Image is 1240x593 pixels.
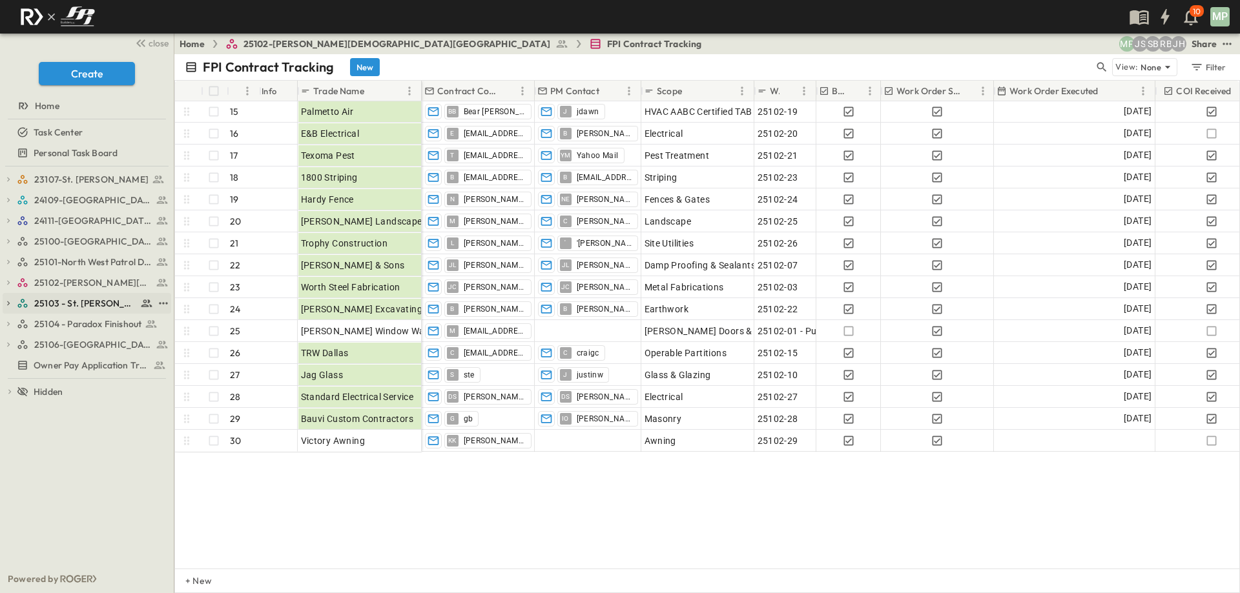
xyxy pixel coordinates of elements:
[130,34,171,52] button: close
[367,84,381,98] button: Sort
[402,83,417,99] button: Menu
[561,155,571,156] span: YM
[464,392,526,402] span: [PERSON_NAME] [DOMAIN_NAME]
[301,193,354,206] span: Hardy Fence
[34,146,118,159] span: Personal Task Board
[645,368,711,381] span: Glass & Glazing
[3,314,171,334] div: 25104 - Paradox Finishouttest
[577,370,604,380] span: justinw
[758,149,798,162] span: 25102-21
[464,106,526,117] span: Bear [PERSON_NAME]
[1210,7,1230,26] div: MP
[1124,389,1152,404] span: [DATE]
[3,355,171,376] div: Owner Pay Application Trackingtest
[550,85,599,97] p: PM Contact
[313,85,364,97] p: Trade Name
[464,238,526,248] span: [PERSON_NAME][EMAIL_ADDRESS][DOMAIN_NAME]
[1185,58,1230,76] button: Filter
[3,356,169,374] a: Owner Pay Application Tracking
[1124,279,1152,294] span: [DATE]
[437,85,498,97] p: Contract Contact
[34,126,83,139] span: Task Center
[758,281,798,294] span: 25102-03
[852,84,866,98] button: Sort
[185,574,193,587] p: + New
[645,390,683,403] span: Electrical
[685,84,699,98] button: Sort
[464,150,526,161] span: [EMAIL_ADDRESS][DOMAIN_NAME]
[758,434,798,447] span: 25102-29
[230,434,241,447] p: 30
[758,412,798,425] span: 25102-28
[563,177,567,177] span: B
[230,193,238,206] p: 19
[230,325,240,337] p: 25
[645,347,727,359] span: Operable Partitions
[301,325,459,337] span: [PERSON_NAME] Window Warehouse
[621,83,637,99] button: Menu
[464,172,526,183] span: [EMAIL_ADDRESS][DOMAIN_NAME]
[758,259,798,272] span: 25102-07
[758,237,798,250] span: 25102-26
[450,199,455,199] span: N
[3,272,171,293] div: 25102-Christ The Redeemer Anglican Churchtest
[203,58,335,76] p: FPI Contract Tracking
[3,190,171,210] div: 24109-St. Teresa of Calcutta Parish Halltest
[1100,84,1115,98] button: Sort
[3,334,171,355] div: 25106-St. Andrews Parking Lottest
[965,84,979,98] button: Sort
[230,127,238,140] p: 16
[577,128,632,139] span: [PERSON_NAME][EMAIL_ADDRESS][PERSON_NAME][DOMAIN_NAME]
[230,171,238,184] p: 18
[17,170,169,188] a: 23107-St. [PERSON_NAME]
[230,303,240,316] p: 24
[464,304,526,314] span: [PERSON_NAME]
[230,390,240,403] p: 28
[577,348,599,358] span: craigc
[645,149,710,162] span: Pest Treatment
[577,216,632,226] span: [PERSON_NAME][EMAIL_ADDRESS][DOMAIN_NAME]
[1124,301,1152,316] span: [DATE]
[225,37,568,50] a: 25102-[PERSON_NAME][DEMOGRAPHIC_DATA][GEOGRAPHIC_DATA]
[577,260,632,270] span: [PERSON_NAME]
[34,214,152,227] span: 24111-[GEOGRAPHIC_DATA]
[230,347,240,359] p: 26
[975,83,991,99] button: Menu
[1192,37,1217,50] div: Share
[758,127,798,140] span: 25102-20
[645,281,724,294] span: Metal Fabrications
[230,281,240,294] p: 23
[15,3,99,30] img: c8d7d1ed905e502e8f77bf7063faec64e13b34fdb1f2bdd94b0e311fc34f8000.png
[464,194,526,205] span: [PERSON_NAME][EMAIL_ADDRESS][DOMAIN_NAME]
[602,84,616,98] button: Sort
[577,392,632,402] span: [PERSON_NAME] [DOMAIN_NAME]
[758,105,798,118] span: 25102-19
[35,99,59,112] span: Home
[149,37,169,50] span: close
[464,436,526,446] span: [PERSON_NAME]
[758,347,798,359] span: 25102-15
[34,338,152,351] span: 25106-St. Andrews Parking Lot
[1124,214,1152,228] span: [DATE]
[577,172,632,183] span: [EMAIL_ADDRESS][DOMAIN_NAME]
[301,215,422,228] span: [PERSON_NAME] Landscape
[758,171,798,184] span: 25102-23
[562,418,569,419] span: IO
[34,256,152,268] span: 25101-North West Patrol Division
[577,194,632,205] span: [PERSON_NAME]
[301,259,405,272] span: [PERSON_NAME] & Sons
[1209,6,1231,28] button: MP
[645,434,676,447] span: Awning
[17,294,153,312] a: 25103 - St. [PERSON_NAME] Phase 2
[17,315,169,333] a: 25104 - Paradox Finishout
[645,325,859,337] span: [PERSON_NAME] Doors & Windows (Material Only)
[17,212,169,230] a: 24111-[GEOGRAPHIC_DATA]
[464,414,473,424] span: gb
[17,274,169,292] a: 25102-Christ The Redeemer Anglican Church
